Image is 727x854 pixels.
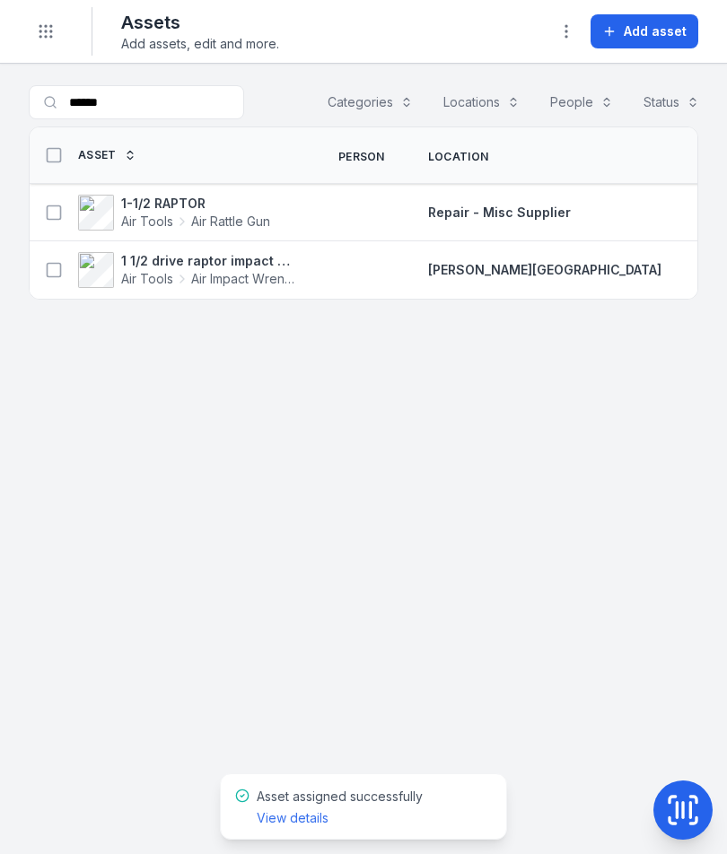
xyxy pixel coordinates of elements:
h2: Assets [121,10,279,35]
strong: 1-1/2 RAPTOR [121,195,270,213]
button: Add asset [591,14,698,48]
a: View details [257,809,328,827]
span: [PERSON_NAME][GEOGRAPHIC_DATA] [428,262,661,277]
button: Toggle navigation [29,14,63,48]
span: Air Rattle Gun [191,213,270,231]
button: Status [632,85,711,119]
strong: 1 1/2 drive raptor impact gun [121,252,295,270]
span: Asset assigned successfully [257,789,423,825]
a: [PERSON_NAME][GEOGRAPHIC_DATA] [428,261,661,279]
span: Location [428,150,488,164]
span: Air Tools [121,270,173,288]
span: Person [338,150,385,164]
a: 1 1/2 drive raptor impact gunAir ToolsAir Impact Wrench [78,252,295,288]
a: Asset [78,148,136,162]
a: 1-1/2 RAPTORAir ToolsAir Rattle Gun [78,195,270,231]
span: Repair - Misc Supplier [428,205,571,220]
span: Add assets, edit and more. [121,35,279,53]
span: Add asset [624,22,687,40]
span: Air Tools [121,213,173,231]
span: Asset [78,148,117,162]
button: People [539,85,625,119]
a: Repair - Misc Supplier [428,204,571,222]
span: Air Impact Wrench [191,270,295,288]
